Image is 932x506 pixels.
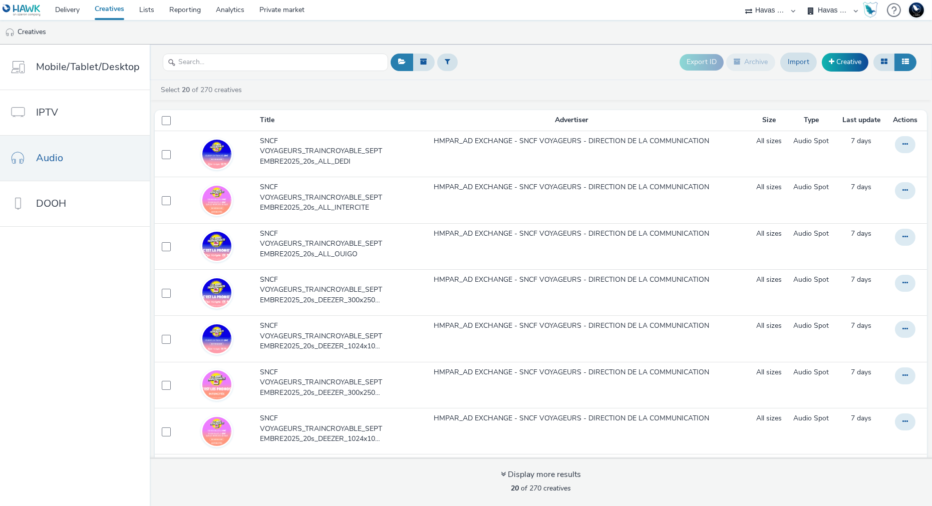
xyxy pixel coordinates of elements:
a: Audio Spot [793,413,829,423]
span: SNCF VOYAGEURS_TRAINCROYABLE_SEPTEMBRE2025_20s_DEEZER_1024x1024_INTERCITE [260,413,386,444]
a: 1 September 2025, 16:21 [851,275,872,285]
a: Audio Spot [793,275,829,285]
img: 912c5f2b-d9d8-49e3-94a2-e812886893dc.jpg [202,278,231,307]
button: Export ID [680,54,724,70]
a: All sizes [756,275,782,285]
a: All sizes [756,136,782,146]
span: SNCF VOYAGEURS_TRAINCROYABLE_SEPTEMBRE2025_20s_DEEZER_1024x1024_DEDI [260,321,386,351]
a: Select of 270 creatives [160,85,246,95]
a: 1 September 2025, 15:38 [851,136,872,146]
a: Creative [822,53,868,71]
a: SNCF VOYAGEURS_TRAINCROYABLE_SEPTEMBRE2025_20s_DEEZER_1024x1024_INTERCITE [260,413,390,449]
span: SNCF VOYAGEURS_TRAINCROYABLE_SEPTEMBRE2025_20s_ALL_DEDI [260,136,386,167]
span: 7 days [851,275,872,284]
input: Search... [163,54,388,71]
span: 7 days [851,229,872,238]
img: audio [5,28,15,38]
a: HMPAR_AD EXCHANGE - SNCF VOYAGEURS - DIRECTION DE LA COMMUNICATION [434,182,709,192]
th: Last update [835,110,887,131]
a: HMPAR_AD EXCHANGE - SNCF VOYAGEURS - DIRECTION DE LA COMMUNICATION [434,275,709,285]
a: 1 September 2025, 15:27 [851,413,872,423]
img: 0b26ef13-3b03-451e-81ba-689796f9d3da.jpg [202,324,231,353]
span: SNCF VOYAGEURS_TRAINCROYABLE_SEPTEMBRE2025_20s_ALL_OUIGO [260,229,386,259]
a: HMPAR_AD EXCHANGE - SNCF VOYAGEURS - DIRECTION DE LA COMMUNICATION [434,413,709,423]
a: All sizes [756,367,782,377]
a: Audio Spot [793,321,829,331]
span: 7 days [851,321,872,330]
a: SNCF VOYAGEURS_TRAINCROYABLE_SEPTEMBRE2025_20s_ALL_INTERCITE [260,182,390,218]
img: 2ca6669a-cb4e-4fc7-a2b2-57fa4aa4dbd4.jpg [202,140,231,169]
img: Hawk Academy [863,2,878,18]
strong: 20 [182,85,190,95]
span: SNCF VOYAGEURS_TRAINCROYABLE_SEPTEMBRE2025_20s_DEEZER_300x250_DEDI [260,275,386,305]
a: 1 September 2025, 15:45 [851,229,872,239]
span: IPTV [36,105,58,120]
span: SNCF VOYAGEURS_TRAINCROYABLE_SEPTEMBRE2025_20s_ALL_INTERCITE [260,182,386,213]
img: cf43a75d-df40-4731-b144-3b8faff1e9c9.jpg [202,186,231,215]
a: 1 September 2025, 15:29 [851,321,872,331]
a: All sizes [756,229,782,239]
img: 12d9d2f0-9c1b-4b38-8e87-3ec43d4e08a0.jpg [202,370,231,399]
a: Audio Spot [793,182,829,192]
span: DOOH [36,196,66,211]
a: HMPAR_AD EXCHANGE - SNCF VOYAGEURS - DIRECTION DE LA COMMUNICATION [434,136,709,146]
button: Grid [873,54,895,71]
a: 1 September 2025, 15:37 [851,182,872,192]
a: All sizes [756,182,782,192]
th: Advertiser [392,110,751,131]
a: SNCF VOYAGEURS_TRAINCROYABLE_SEPTEMBRE2025_20s_ALL_OUIGO [260,229,390,264]
a: Audio Spot [793,367,829,377]
img: Support Hawk [909,3,924,18]
span: 7 days [851,182,872,192]
span: Audio [36,151,63,165]
button: Archive [726,54,775,71]
img: undefined Logo [3,4,41,17]
a: All sizes [756,321,782,331]
a: HMPAR_AD EXCHANGE - SNCF VOYAGEURS - DIRECTION DE LA COMMUNICATION [434,321,709,331]
strong: 20 [511,483,519,493]
a: Audio Spot [793,229,829,239]
button: Table [894,54,916,71]
th: Type [787,110,835,131]
a: Hawk Academy [863,2,882,18]
span: 7 days [851,136,872,146]
span: 7 days [851,413,872,423]
a: 1 September 2025, 15:28 [851,367,872,377]
a: HMPAR_AD EXCHANGE - SNCF VOYAGEURS - DIRECTION DE LA COMMUNICATION [434,367,709,377]
a: SNCF VOYAGEURS_TRAINCROYABLE_SEPTEMBRE2025_20s_ALL_DEDI [260,136,390,172]
th: Size [751,110,787,131]
a: HMPAR_AD EXCHANGE - SNCF VOYAGEURS - DIRECTION DE LA COMMUNICATION [434,229,709,239]
a: All sizes [756,413,782,423]
th: Title [259,110,391,131]
a: SNCF VOYAGEURS_TRAINCROYABLE_SEPTEMBRE2025_20s_DEEZER_1024x1024_DEDI [260,321,390,356]
a: Import [780,53,817,72]
img: 1719230b-f690-4b87-9a91-79c27c5b218f.jpg [202,232,231,261]
div: Display more results [501,469,581,480]
span: Mobile/Tablet/Desktop [36,60,140,74]
span: 7 days [851,367,872,377]
a: SNCF VOYAGEURS_TRAINCROYABLE_SEPTEMBRE2025_20s_DEEZER_300x250_DEDI [260,275,390,310]
img: 51e83cd6-882f-48a0-b12e-94740e5b2ade.jpg [202,417,231,446]
th: Actions [887,110,927,131]
a: SNCF VOYAGEURS_TRAINCROYABLE_SEPTEMBRE2025_20s_DEEZER_300x250_INTERCITE [260,367,390,403]
a: Audio Spot [793,136,829,146]
span: SNCF VOYAGEURS_TRAINCROYABLE_SEPTEMBRE2025_20s_DEEZER_300x250_INTERCITE [260,367,386,398]
span: of 270 creatives [511,483,571,493]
